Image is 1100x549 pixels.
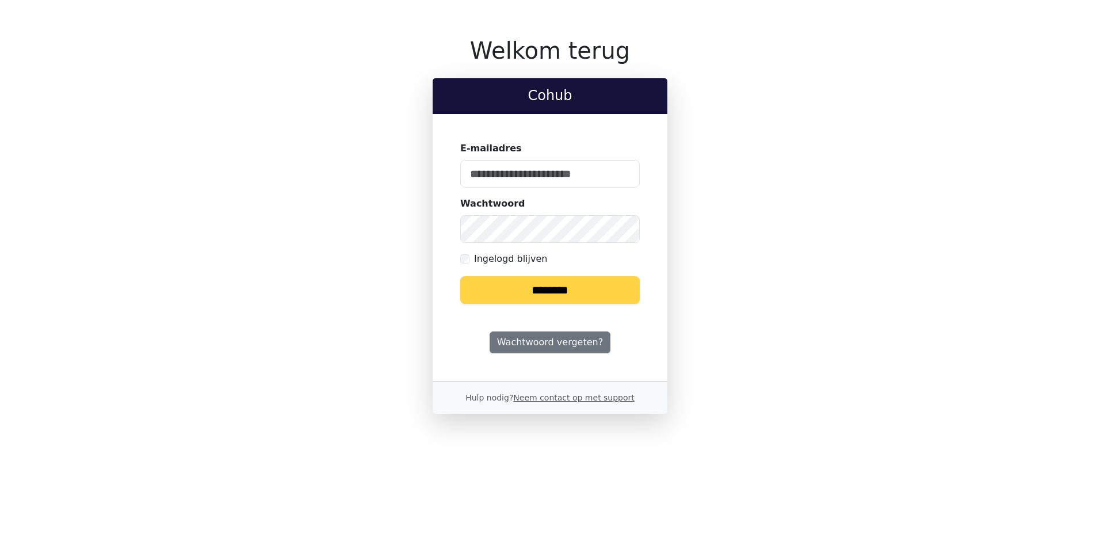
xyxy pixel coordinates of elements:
[460,142,522,155] label: E-mailadres
[460,197,525,211] label: Wachtwoord
[433,37,667,64] h1: Welkom terug
[474,252,547,266] label: Ingelogd blijven
[513,393,634,402] a: Neem contact op met support
[465,393,635,402] small: Hulp nodig?
[490,331,610,353] a: Wachtwoord vergeten?
[442,87,658,104] h2: Cohub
